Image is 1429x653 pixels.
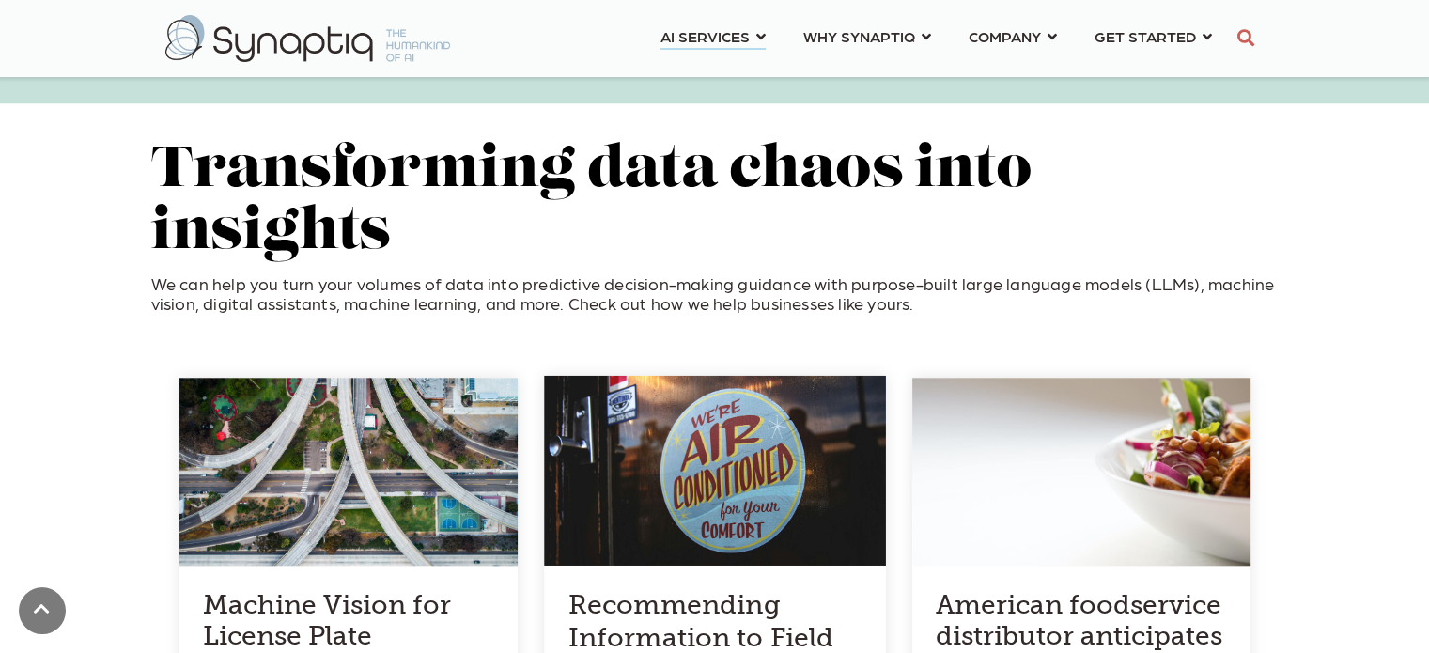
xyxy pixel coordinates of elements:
[151,273,1279,314] p: We can help you turn your volumes of data into predictive decision-making guidance with purpose-b...
[803,23,915,49] span: WHY SYNAPTIQ
[803,19,931,54] a: WHY SYNAPTIQ
[969,19,1057,54] a: COMPANY
[165,15,450,62] img: synaptiq logo-2
[642,5,1231,72] nav: menu
[151,141,1279,265] h2: Transforming data chaos into insights
[969,23,1041,49] span: COMPANY
[1095,23,1196,49] span: GET STARTED
[660,23,750,49] span: AI SERVICES
[1095,19,1212,54] a: GET STARTED
[660,19,766,54] a: AI SERVICES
